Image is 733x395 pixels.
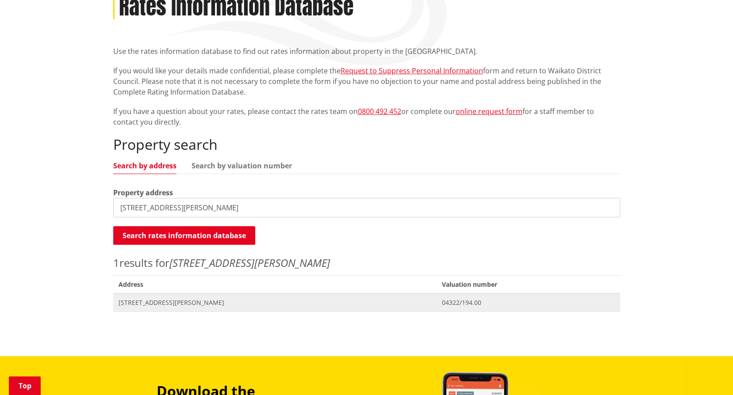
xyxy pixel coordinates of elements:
a: Search by valuation number [192,162,292,169]
a: online request form [456,106,522,116]
p: If you would like your details made confidential, please complete the form and return to Waikato ... [113,65,620,97]
a: Request to Suppress Personal Information [341,66,483,76]
span: [STREET_ADDRESS][PERSON_NAME] [119,298,432,307]
a: 0800 492 452 [358,106,401,116]
p: results for [113,255,620,271]
iframe: Messenger Launcher [692,358,724,390]
p: Use the rates information database to find out rates information about property in the [GEOGRAPHI... [113,46,620,57]
span: Valuation number [437,275,620,293]
a: Top [9,376,41,395]
input: e.g. Duke Street NGARUAWAHIA [113,198,620,217]
button: Search rates information database [113,226,255,245]
em: [STREET_ADDRESS][PERSON_NAME] [169,255,330,270]
a: [STREET_ADDRESS][PERSON_NAME] 04322/194.00 [113,293,620,311]
span: 1 [113,255,119,270]
label: Property address [113,187,173,198]
span: 04322/194.00 [442,298,614,307]
p: If you have a question about your rates, please contact the rates team on or complete our for a s... [113,106,620,127]
a: Search by address [113,162,177,169]
span: Address [113,275,437,293]
h2: Property search [113,136,620,153]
